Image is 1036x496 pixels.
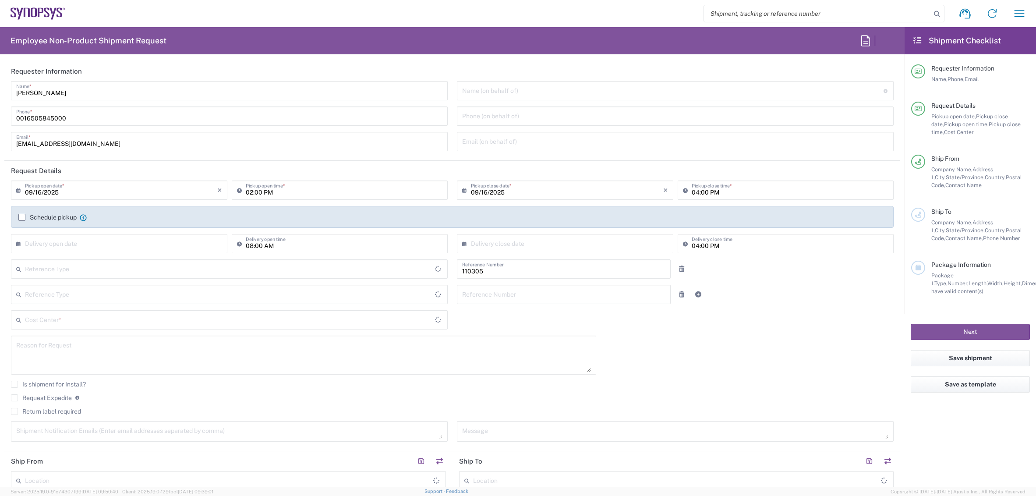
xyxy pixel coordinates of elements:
[663,183,668,197] i: ×
[912,35,1001,46] h2: Shipment Checklist
[704,5,931,22] input: Shipment, tracking or reference number
[931,65,994,72] span: Requester Information
[931,102,976,109] span: Request Details
[944,121,989,128] span: Pickup open time,
[946,174,985,181] span: State/Province,
[81,489,118,494] span: [DATE] 09:50:40
[424,489,446,494] a: Support
[987,280,1004,287] span: Width,
[945,235,983,241] span: Contact Name,
[965,76,979,82] span: Email
[217,183,222,197] i: ×
[983,235,1020,241] span: Phone Number
[911,350,1030,366] button: Save shipment
[675,263,688,275] a: Remove Reference
[459,457,482,466] h2: Ship To
[946,227,985,234] span: State/Province,
[969,280,987,287] span: Length,
[931,261,991,268] span: Package Information
[931,113,976,120] span: Pickup open date,
[945,182,982,188] span: Contact Name
[11,381,86,388] label: Is shipment for Install?
[948,280,969,287] span: Number,
[178,489,213,494] span: [DATE] 09:39:01
[985,174,1006,181] span: Country,
[934,280,948,287] span: Type,
[18,214,77,221] label: Schedule pickup
[11,489,118,494] span: Server: 2025.19.0-91c74307f99
[931,76,948,82] span: Name,
[931,219,972,226] span: Company Name,
[931,166,972,173] span: Company Name,
[944,129,974,135] span: Cost Center
[948,76,965,82] span: Phone,
[931,208,951,215] span: Ship To
[446,489,468,494] a: Feedback
[931,272,954,287] span: Package 1:
[931,155,959,162] span: Ship From
[935,227,946,234] span: City,
[692,288,704,301] a: Add Reference
[11,457,43,466] h2: Ship From
[1004,280,1022,287] span: Height,
[11,394,72,401] label: Request Expedite
[122,489,213,494] span: Client: 2025.19.0-129fbcf
[985,227,1006,234] span: Country,
[11,35,166,46] h2: Employee Non-Product Shipment Request
[11,67,82,76] h2: Requester Information
[935,174,946,181] span: City,
[11,167,61,175] h2: Request Details
[911,324,1030,340] button: Next
[675,288,688,301] a: Remove Reference
[911,376,1030,393] button: Save as template
[11,408,81,415] label: Return label required
[891,488,1025,496] span: Copyright © [DATE]-[DATE] Agistix Inc., All Rights Reserved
